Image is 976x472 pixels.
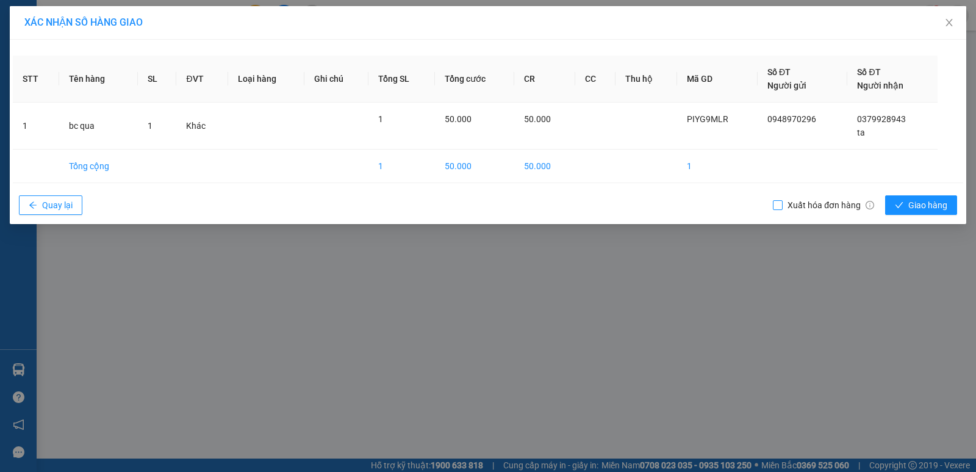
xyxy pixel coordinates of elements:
[857,128,865,137] span: ta
[176,56,228,103] th: ĐVT
[767,67,791,77] span: Số ĐT
[575,56,615,103] th: CC
[228,56,304,103] th: Loại hàng
[176,103,228,150] td: Khác
[19,195,82,215] button: arrow-leftQuay lại
[857,67,880,77] span: Số ĐT
[138,56,176,103] th: SL
[866,201,874,209] span: info-circle
[514,150,575,183] td: 50.000
[908,198,947,212] span: Giao hàng
[59,56,138,103] th: Tên hàng
[524,114,551,124] span: 50.000
[59,103,138,150] td: bc qua
[885,195,957,215] button: checkGiao hàng
[13,103,59,150] td: 1
[368,150,435,183] td: 1
[687,114,728,124] span: PIYG9MLR
[514,56,575,103] th: CR
[42,198,73,212] span: Quay lại
[435,56,514,103] th: Tổng cước
[445,114,472,124] span: 50.000
[677,56,758,103] th: Mã GD
[677,150,758,183] td: 1
[13,56,59,103] th: STT
[932,6,966,40] button: Close
[857,81,903,90] span: Người nhận
[304,56,368,103] th: Ghi chú
[29,201,37,211] span: arrow-left
[435,150,514,183] td: 50.000
[767,114,816,124] span: 0948970296
[895,201,903,211] span: check
[944,18,954,27] span: close
[24,16,143,28] span: XÁC NHẬN SỐ HÀNG GIAO
[368,56,435,103] th: Tổng SL
[783,198,879,212] span: Xuất hóa đơn hàng
[148,121,152,131] span: 1
[767,81,806,90] span: Người gửi
[378,114,383,124] span: 1
[857,114,906,124] span: 0379928943
[615,56,677,103] th: Thu hộ
[59,150,138,183] td: Tổng cộng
